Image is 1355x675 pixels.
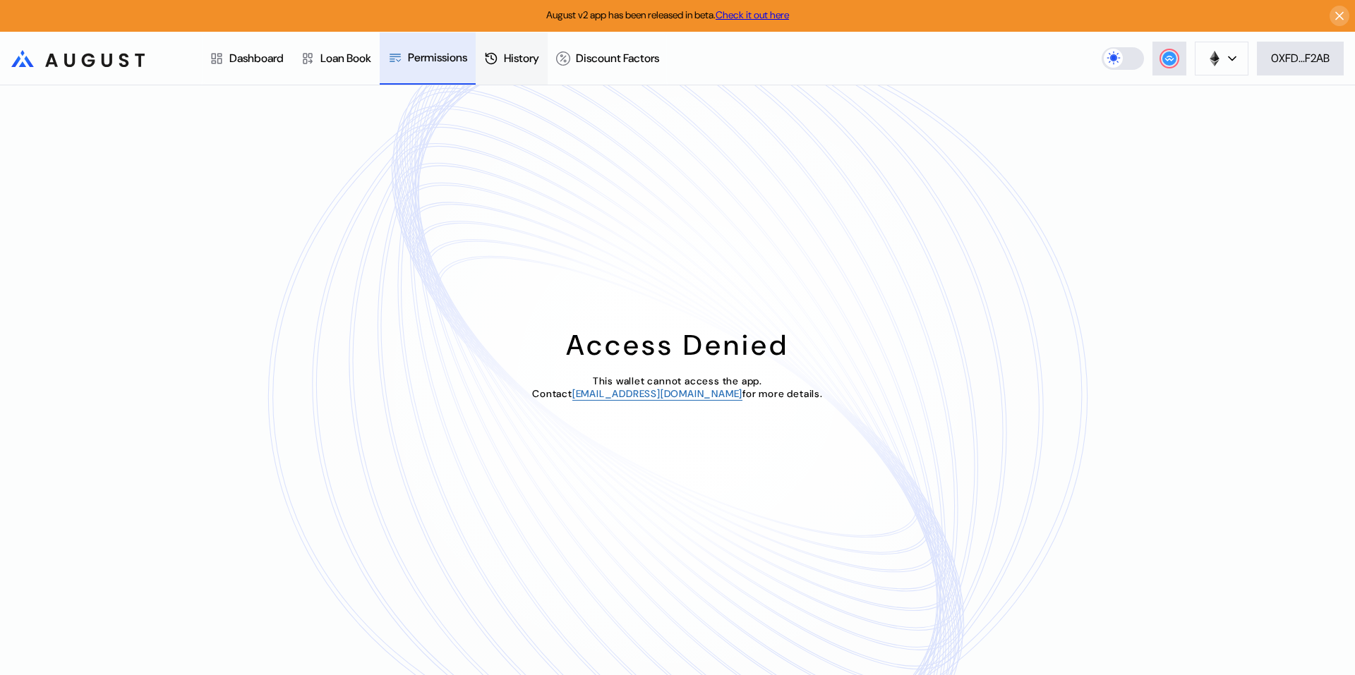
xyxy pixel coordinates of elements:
[1271,51,1330,66] div: 0XFD...F2AB
[229,51,284,66] div: Dashboard
[1195,42,1248,75] button: chain logo
[201,32,292,85] a: Dashboard
[576,51,659,66] div: Discount Factors
[1257,42,1344,75] button: 0XFD...F2AB
[380,32,476,85] a: Permissions
[566,327,789,363] div: Access Denied
[532,375,823,400] span: This wallet cannot access the app. Contact for more details.
[320,51,371,66] div: Loan Book
[504,51,539,66] div: History
[716,8,789,21] a: Check it out here
[1207,51,1222,66] img: chain logo
[476,32,548,85] a: History
[548,32,668,85] a: Discount Factors
[408,50,467,65] div: Permissions
[546,8,789,21] span: August v2 app has been released in beta.
[572,387,742,401] a: [EMAIL_ADDRESS][DOMAIN_NAME]
[292,32,380,85] a: Loan Book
